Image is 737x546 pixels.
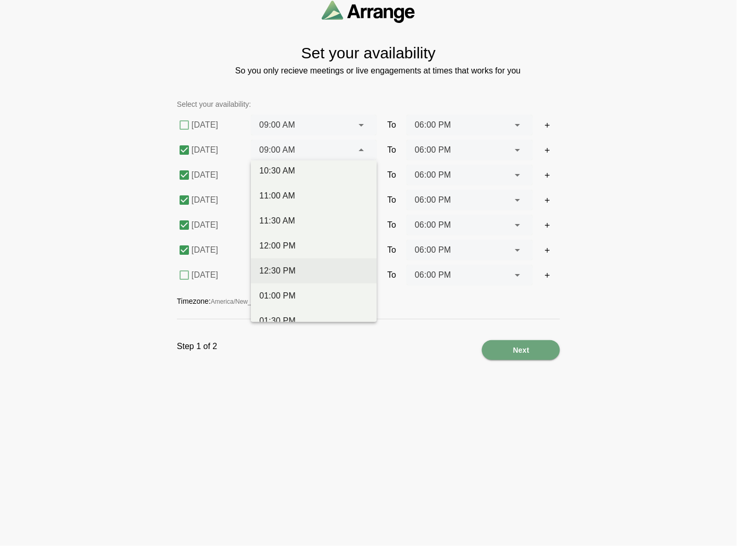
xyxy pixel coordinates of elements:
label: [DATE] [192,215,240,235]
span: To [387,144,396,156]
div: 11:30 AM [259,215,368,227]
label: [DATE] [192,140,240,160]
span: To [387,244,396,256]
span: 06:00 PM [415,168,451,182]
span: 06:00 PM [415,218,451,232]
p: Select your availability: [177,98,560,110]
span: 06:00 PM [415,268,451,282]
span: To [387,194,396,206]
span: 06:00 PM [415,143,451,157]
label: [DATE] [192,115,240,135]
span: To [387,269,396,281]
div: 12:30 PM [259,265,368,277]
p: So you only recieve meetings or live engagements at times that works for you [235,65,502,77]
span: To [387,169,396,181]
div: 12:00 PM [259,240,368,252]
div: 01:30 PM [259,315,368,327]
label: [DATE] [192,190,240,210]
span: To [387,219,396,231]
span: America/New_York [211,298,264,305]
label: [DATE] [192,240,240,260]
span: 09:00 AM [259,143,295,157]
span: 09:00 AM [259,118,295,132]
span: 06:00 PM [415,118,451,132]
label: [DATE] [192,165,240,185]
h1: Set your availability [301,44,436,63]
p: Timezone: [177,296,560,306]
button: Next [482,340,560,360]
div: 01:00 PM [259,290,368,302]
label: [DATE] [192,265,240,286]
div: 10:30 AM [259,165,368,177]
span: 06:00 PM [415,193,451,207]
div: 11:00 AM [259,190,368,202]
p: Step 1 of 2 [177,340,217,360]
span: 06:00 PM [415,243,451,257]
span: Next [513,340,530,360]
span: To [387,119,396,131]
